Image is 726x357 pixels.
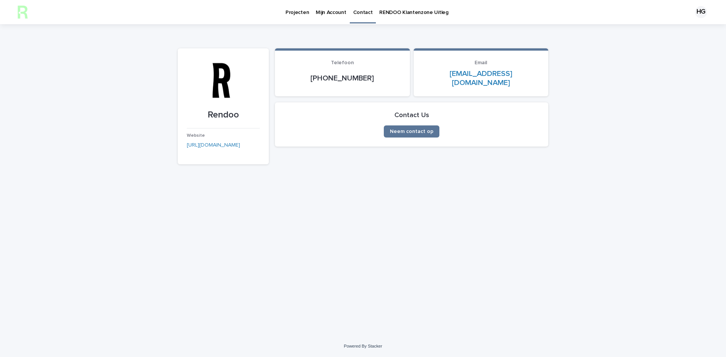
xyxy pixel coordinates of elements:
[390,129,433,134] span: Neem contact op
[384,125,439,138] a: Neem contact op
[331,60,354,65] span: Telefoon
[187,133,205,138] span: Website
[187,110,260,121] p: Rendoo
[310,74,374,82] a: [PHONE_NUMBER]
[187,142,240,148] a: [URL][DOMAIN_NAME]
[695,6,707,18] div: HG
[344,344,382,348] a: Powered By Stacker
[475,60,487,65] span: Email
[450,70,512,87] a: [EMAIL_ADDRESS][DOMAIN_NAME]
[15,5,30,20] img: h2KIERbZRTK6FourSpbg
[394,111,429,120] h2: Contact Us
